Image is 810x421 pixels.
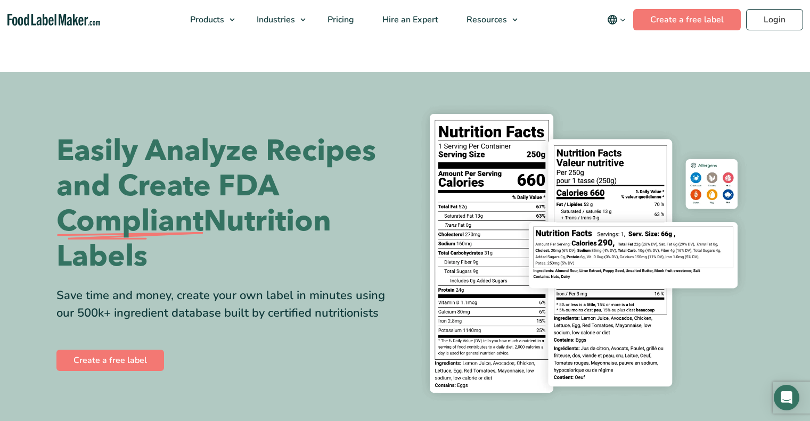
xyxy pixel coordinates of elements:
span: Industries [253,14,296,26]
span: Resources [463,14,508,26]
div: Save time and money, create your own label in minutes using our 500k+ ingredient database built b... [56,287,397,322]
a: Login [746,9,803,30]
a: Create a free label [56,350,164,371]
span: Pricing [324,14,355,26]
span: Hire an Expert [379,14,439,26]
div: Open Intercom Messenger [774,385,799,410]
span: Products [187,14,225,26]
h1: Easily Analyze Recipes and Create FDA Nutrition Labels [56,134,397,274]
span: Compliant [56,204,203,239]
a: Create a free label [633,9,741,30]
